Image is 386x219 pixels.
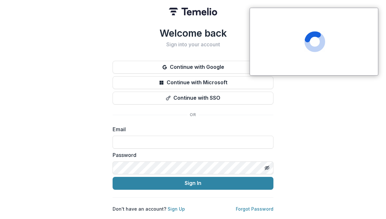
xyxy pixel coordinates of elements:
[113,92,273,105] button: Continue with SSO
[113,205,185,212] p: Don't have an account?
[113,27,273,39] h1: Welcome back
[236,206,273,212] a: Forgot Password
[262,163,272,173] button: Toggle password visibility
[169,8,217,15] img: Temelio
[168,206,185,212] a: Sign Up
[304,31,325,52] span: Loading
[113,151,270,159] label: Password
[113,177,273,190] button: Sign In
[113,125,270,133] label: Email
[113,61,273,74] button: Continue with Google
[113,41,273,48] h2: Sign into your account
[113,76,273,89] button: Continue with Microsoft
